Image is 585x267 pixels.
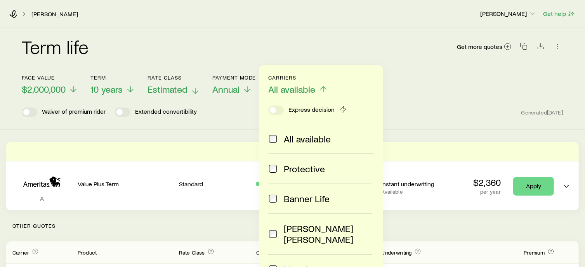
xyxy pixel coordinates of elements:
span: 10 years [90,84,123,95]
span: $2,000,000 [22,84,66,95]
button: [PERSON_NAME] [480,9,536,19]
button: Rate ClassEstimated [148,75,200,95]
p: Extended convertibility [135,107,197,117]
a: Apply [513,177,554,196]
p: Waiver of premium rider [42,107,106,117]
span: [DATE] [547,109,563,116]
p: $2,360 [473,177,501,188]
p: Available [382,189,453,195]
span: Carrier [12,249,29,256]
span: Premium [524,249,545,256]
p: per year [473,189,501,195]
button: Face value$2,000,000 [22,75,78,95]
span: Product [78,249,97,256]
span: All available [269,84,316,95]
a: Get more quotes [457,42,512,51]
button: Term10 years [90,75,135,95]
p: Other Quotes [6,210,579,241]
a: Download CSV [535,44,546,51]
p: Standard [179,180,250,188]
span: Get more quotes [457,43,502,50]
p: Rate Class [148,75,200,81]
p: Term [90,75,135,81]
p: Carriers [269,75,328,81]
span: Underwriting [382,249,412,256]
button: Get help [543,9,576,18]
button: Payment ModeAnnual [212,75,256,95]
p: Face value [22,75,78,81]
p: [PERSON_NAME] [480,10,536,17]
p: A [12,194,71,202]
p: Value Plus Term [78,180,173,188]
p: Payment Mode [212,75,256,81]
span: Convertibility [256,249,288,256]
span: Generated [521,109,563,116]
button: CarriersAll available [269,75,328,95]
a: [PERSON_NAME] [31,10,78,18]
span: Annual [212,84,240,95]
span: Estimated [148,84,187,95]
p: Instant underwriting [382,180,453,188]
span: Rate Class [179,249,205,256]
div: Term quotes [6,142,579,210]
h2: Term life [22,37,89,56]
